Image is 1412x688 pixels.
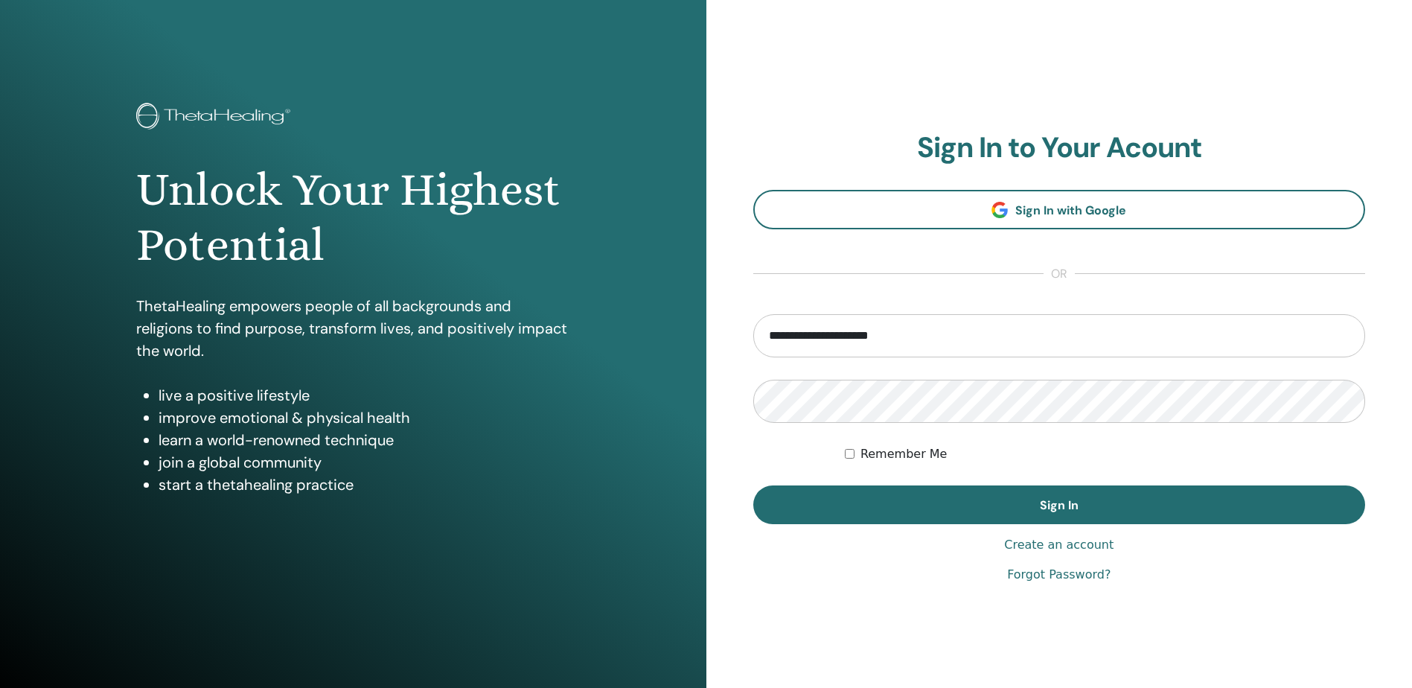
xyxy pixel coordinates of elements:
p: ThetaHealing empowers people of all backgrounds and religions to find purpose, transform lives, a... [136,295,569,362]
span: or [1044,265,1075,283]
span: Sign In with Google [1015,203,1126,218]
a: Forgot Password? [1007,566,1111,584]
li: live a positive lifestyle [159,384,569,407]
span: Sign In [1040,497,1079,513]
button: Sign In [753,485,1366,524]
a: Sign In with Google [753,190,1366,229]
li: learn a world-renowned technique [159,429,569,451]
h1: Unlock Your Highest Potential [136,162,569,273]
div: Keep me authenticated indefinitely or until I manually logout [845,445,1365,463]
li: join a global community [159,451,569,474]
li: improve emotional & physical health [159,407,569,429]
a: Create an account [1004,536,1114,554]
label: Remember Me [860,445,948,463]
h2: Sign In to Your Acount [753,131,1366,165]
li: start a thetahealing practice [159,474,569,496]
